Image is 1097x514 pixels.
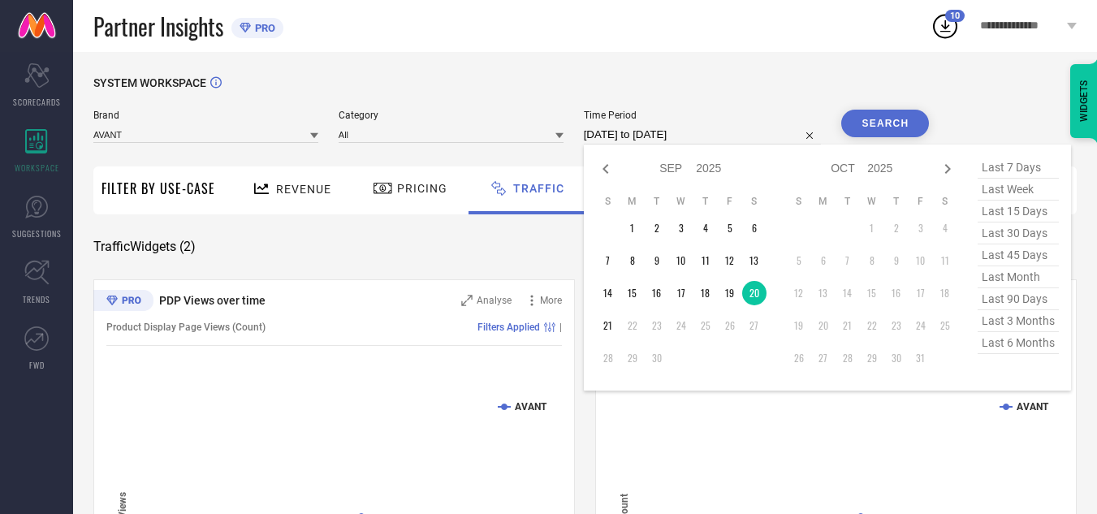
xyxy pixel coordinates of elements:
span: 10 [950,11,960,21]
span: Partner Insights [93,10,223,43]
td: Tue Sep 09 2025 [645,248,669,273]
td: Wed Sep 03 2025 [669,216,693,240]
td: Fri Sep 05 2025 [718,216,742,240]
td: Sat Oct 04 2025 [933,216,957,240]
th: Friday [718,195,742,208]
td: Wed Oct 15 2025 [860,281,884,305]
span: last 90 days [978,288,1059,310]
td: Fri Sep 12 2025 [718,248,742,273]
th: Thursday [693,195,718,208]
text: AVANT [1017,401,1049,412]
td: Thu Sep 11 2025 [693,248,718,273]
td: Sat Oct 18 2025 [933,281,957,305]
span: FWD [29,359,45,371]
td: Mon Sep 01 2025 [620,216,645,240]
td: Sun Sep 21 2025 [596,313,620,338]
td: Wed Sep 17 2025 [669,281,693,305]
td: Mon Oct 06 2025 [811,248,836,273]
td: Tue Sep 02 2025 [645,216,669,240]
th: Wednesday [860,195,884,208]
td: Sat Sep 27 2025 [742,313,767,338]
td: Sun Sep 14 2025 [596,281,620,305]
span: Product Display Page Views (Count) [106,322,266,333]
td: Fri Sep 26 2025 [718,313,742,338]
span: SCORECARDS [13,96,61,108]
span: Brand [93,110,318,121]
span: last week [978,179,1059,201]
span: SYSTEM WORKSPACE [93,76,206,89]
td: Sun Sep 28 2025 [596,346,620,370]
td: Fri Oct 03 2025 [909,216,933,240]
td: Fri Oct 24 2025 [909,313,933,338]
td: Sun Sep 07 2025 [596,248,620,273]
td: Thu Sep 04 2025 [693,216,718,240]
th: Tuesday [836,195,860,208]
span: last 7 days [978,157,1059,179]
td: Tue Oct 14 2025 [836,281,860,305]
td: Sat Sep 13 2025 [742,248,767,273]
span: last 30 days [978,222,1059,244]
td: Wed Oct 08 2025 [860,248,884,273]
td: Sat Oct 25 2025 [933,313,957,338]
span: last month [978,266,1059,288]
span: Traffic [513,182,564,195]
span: Filter By Use-Case [101,179,215,198]
th: Friday [909,195,933,208]
th: Saturday [933,195,957,208]
td: Thu Oct 30 2025 [884,346,909,370]
td: Mon Sep 22 2025 [620,313,645,338]
th: Sunday [787,195,811,208]
span: TRENDS [23,293,50,305]
td: Thu Oct 09 2025 [884,248,909,273]
button: Search [841,110,929,137]
th: Saturday [742,195,767,208]
span: Category [339,110,564,121]
span: | [559,322,562,333]
td: Mon Sep 08 2025 [620,248,645,273]
td: Mon Oct 27 2025 [811,346,836,370]
td: Thu Sep 25 2025 [693,313,718,338]
td: Tue Sep 16 2025 [645,281,669,305]
span: last 45 days [978,244,1059,266]
div: Premium [93,290,153,314]
td: Tue Sep 23 2025 [645,313,669,338]
th: Sunday [596,195,620,208]
td: Sat Oct 11 2025 [933,248,957,273]
td: Sun Oct 19 2025 [787,313,811,338]
td: Sun Oct 05 2025 [787,248,811,273]
span: Filters Applied [477,322,540,333]
th: Monday [811,195,836,208]
td: Fri Oct 17 2025 [909,281,933,305]
td: Mon Oct 13 2025 [811,281,836,305]
td: Sat Sep 20 2025 [742,281,767,305]
td: Fri Oct 10 2025 [909,248,933,273]
td: Wed Sep 10 2025 [669,248,693,273]
td: Tue Oct 07 2025 [836,248,860,273]
span: Revenue [276,183,331,196]
td: Tue Oct 21 2025 [836,313,860,338]
span: PDP Views over time [159,294,266,307]
td: Thu Oct 16 2025 [884,281,909,305]
text: AVANT [515,401,547,412]
span: Pricing [397,182,447,195]
td: Mon Sep 15 2025 [620,281,645,305]
td: Thu Sep 18 2025 [693,281,718,305]
div: Next month [938,159,957,179]
input: Select time period [584,125,822,145]
td: Mon Oct 20 2025 [811,313,836,338]
td: Wed Oct 01 2025 [860,216,884,240]
td: Thu Oct 02 2025 [884,216,909,240]
th: Wednesday [669,195,693,208]
td: Sun Oct 12 2025 [787,281,811,305]
td: Sat Sep 06 2025 [742,216,767,240]
span: Analyse [477,295,512,306]
td: Sun Oct 26 2025 [787,346,811,370]
div: Open download list [931,11,960,41]
span: SUGGESTIONS [12,227,62,240]
span: last 6 months [978,332,1059,354]
th: Monday [620,195,645,208]
span: PRO [251,22,275,34]
span: last 3 months [978,310,1059,332]
span: last 15 days [978,201,1059,222]
span: WORKSPACE [15,162,59,174]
